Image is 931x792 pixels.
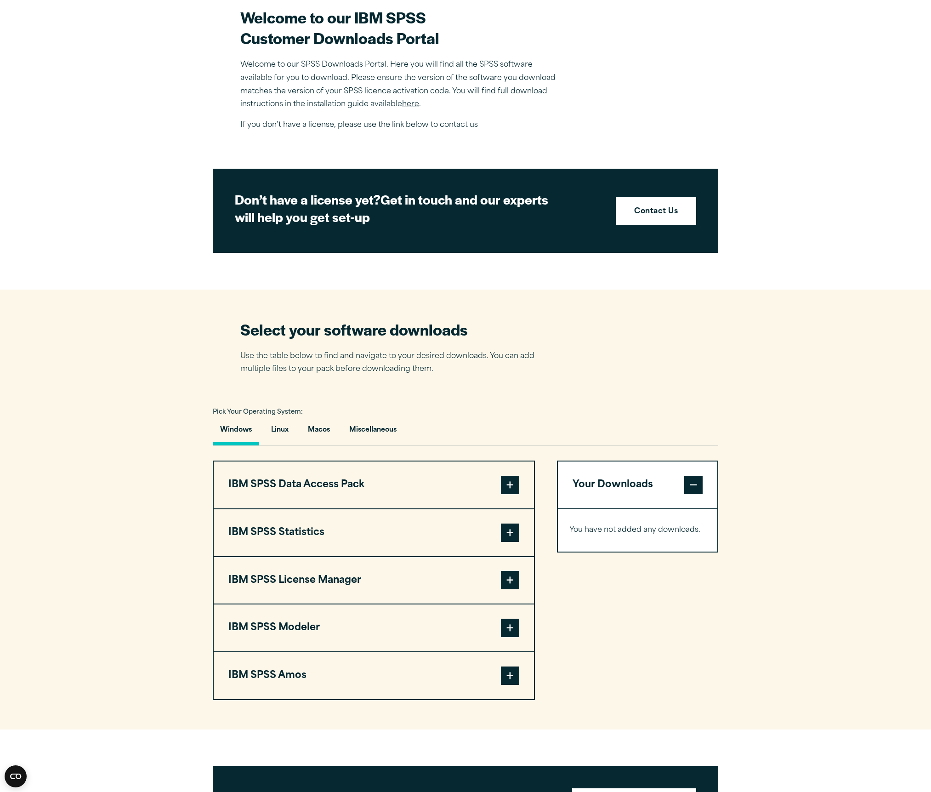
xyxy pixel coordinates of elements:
p: Welcome to our SPSS Downloads Portal. Here you will find all the SPSS software available for you ... [240,58,562,111]
button: IBM SPSS Amos [214,652,534,699]
p: You have not added any downloads. [569,524,706,537]
p: Use the table below to find and navigate to your desired downloads. You can add multiple files to... [240,350,548,376]
p: If you don’t have a license, please use the link below to contact us [240,119,562,132]
button: IBM SPSS Statistics [214,509,534,556]
button: IBM SPSS License Manager [214,557,534,604]
a: here [402,101,419,108]
button: Linux [264,419,296,445]
button: Macos [301,419,337,445]
a: Contact Us [616,197,696,225]
h2: Welcome to our IBM SPSS Customer Downloads Portal [240,7,562,48]
h2: Select your software downloads [240,319,548,340]
button: Open CMP widget [5,765,27,787]
button: Miscellaneous [342,419,404,445]
strong: Don’t have a license yet? [235,190,380,208]
div: Your Downloads [558,508,717,552]
button: IBM SPSS Data Access Pack [214,462,534,508]
strong: Contact Us [634,206,678,218]
button: Windows [213,419,259,445]
span: Pick Your Operating System: [213,409,303,415]
h2: Get in touch and our experts will help you get set-up [235,191,556,225]
button: Your Downloads [558,462,717,508]
button: IBM SPSS Modeler [214,604,534,651]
